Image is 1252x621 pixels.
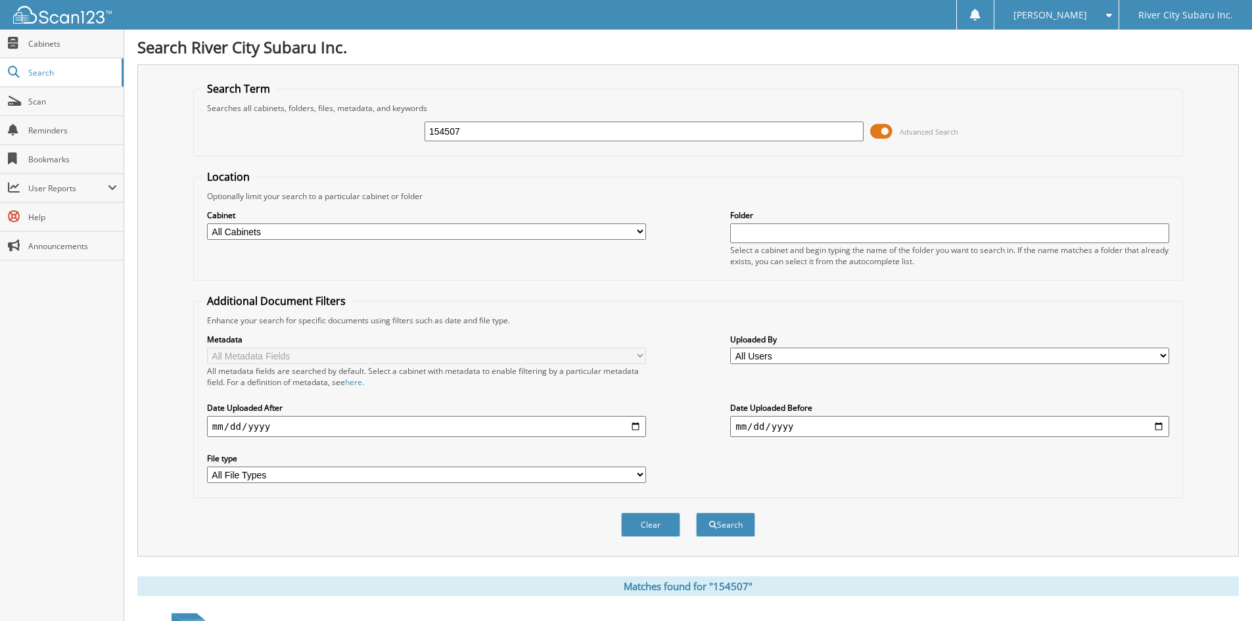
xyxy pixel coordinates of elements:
[28,154,117,165] span: Bookmarks
[730,210,1169,221] label: Folder
[28,241,117,252] span: Announcements
[207,416,646,437] input: start
[730,402,1169,413] label: Date Uploaded Before
[730,244,1169,267] div: Select a cabinet and begin typing the name of the folder you want to search in. If the name match...
[345,377,362,388] a: here
[200,191,1176,202] div: Optionally limit your search to a particular cabinet or folder
[207,334,646,345] label: Metadata
[137,36,1239,58] h1: Search River City Subaru Inc.
[730,416,1169,437] input: end
[13,6,112,24] img: scan123-logo-white.svg
[696,513,755,537] button: Search
[207,210,646,221] label: Cabinet
[200,170,256,184] legend: Location
[200,81,277,96] legend: Search Term
[28,38,117,49] span: Cabinets
[200,294,352,308] legend: Additional Document Filters
[730,334,1169,345] label: Uploaded By
[200,103,1176,114] div: Searches all cabinets, folders, files, metadata, and keywords
[207,453,646,464] label: File type
[28,212,117,223] span: Help
[1013,11,1087,19] span: [PERSON_NAME]
[621,513,680,537] button: Clear
[207,365,646,388] div: All metadata fields are searched by default. Select a cabinet with metadata to enable filtering b...
[900,127,958,137] span: Advanced Search
[200,315,1176,326] div: Enhance your search for specific documents using filters such as date and file type.
[137,576,1239,596] div: Matches found for "154507"
[28,67,115,78] span: Search
[28,96,117,107] span: Scan
[28,183,108,194] span: User Reports
[28,125,117,136] span: Reminders
[207,402,646,413] label: Date Uploaded After
[1138,11,1233,19] span: River City Subaru Inc.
